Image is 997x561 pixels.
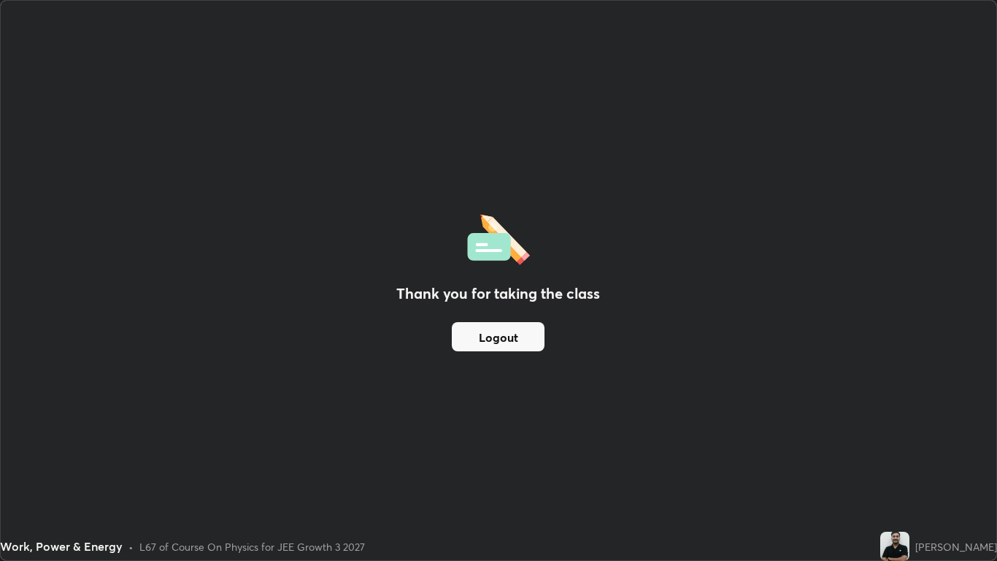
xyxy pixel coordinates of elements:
div: [PERSON_NAME] [915,539,997,554]
button: Logout [452,322,544,351]
img: afe22e03c4c2466bab4a7a088f75780d.jpg [880,532,909,561]
div: • [128,539,134,554]
img: offlineFeedback.1438e8b3.svg [467,210,530,265]
h2: Thank you for taking the class [396,283,600,305]
div: L67 of Course On Physics for JEE Growth 3 2027 [139,539,365,554]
